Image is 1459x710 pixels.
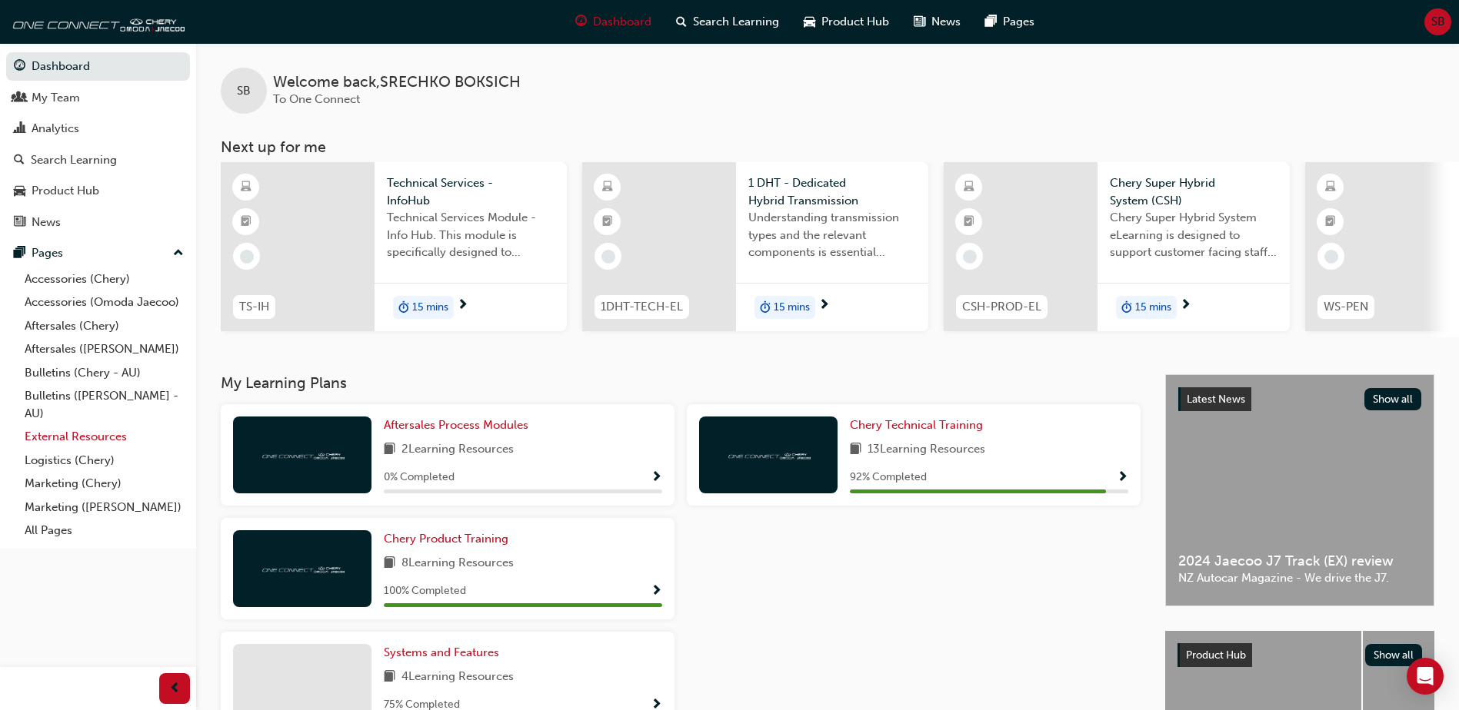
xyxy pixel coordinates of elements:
[398,297,409,317] span: duration-icon
[6,84,190,112] a: My Team
[868,440,985,460] span: 13 Learning Resources
[1003,13,1034,31] span: Pages
[32,89,80,107] div: My Team
[1135,299,1171,317] span: 15 mins
[664,6,791,38] a: search-iconSearch Learning
[240,250,254,264] span: learningRecordVerb_NONE-icon
[748,209,916,261] span: Understanding transmission types and the relevant components is essential knowledge required for ...
[850,440,861,460] span: book-icon
[931,13,961,31] span: News
[401,440,514,460] span: 2 Learning Resources
[901,6,973,38] a: news-iconNews
[384,554,395,573] span: book-icon
[973,6,1047,38] a: pages-iconPages
[1407,658,1444,695] div: Open Intercom Messenger
[384,532,508,546] span: Chery Product Training
[18,472,190,496] a: Marketing (Chery)
[14,154,25,168] span: search-icon
[602,212,613,232] span: booktick-icon
[18,449,190,473] a: Logistics (Chery)
[6,208,190,237] a: News
[563,6,664,38] a: guage-iconDashboard
[1365,644,1423,666] button: Show all
[962,298,1041,316] span: CSH-PROD-EL
[1117,471,1128,485] span: Show Progress
[676,12,687,32] span: search-icon
[384,440,395,460] span: book-icon
[1178,552,1421,570] span: 2024 Jaecoo J7 Track (EX) review
[1110,174,1277,209] span: Chery Super Hybrid System (CSH)
[964,177,974,197] span: learningResourceType_ELEARNING-icon
[387,209,555,261] span: Technical Services Module - Info Hub. This module is specifically designed to address the require...
[14,184,25,198] span: car-icon
[1324,298,1368,316] span: WS-PEN
[173,244,184,264] span: up-icon
[850,418,983,432] span: Chery Technical Training
[412,299,448,317] span: 15 mins
[457,299,468,313] span: next-icon
[1325,177,1336,197] span: learningResourceType_ELEARNING-icon
[32,120,79,138] div: Analytics
[651,471,662,485] span: Show Progress
[221,162,567,331] a: TS-IHTechnical Services - InfoHubTechnical Services Module - Info Hub. This module is specificall...
[18,496,190,519] a: Marketing ([PERSON_NAME])
[1187,393,1245,406] span: Latest News
[18,267,190,291] a: Accessories (Chery)
[241,212,251,232] span: booktick-icon
[1364,388,1422,410] button: Show all
[384,582,466,600] span: 100 % Completed
[575,12,587,32] span: guage-icon
[14,247,25,260] span: pages-icon
[6,114,190,143] a: Analytics
[14,216,25,230] span: news-icon
[651,585,662,599] span: Show Progress
[1325,212,1336,232] span: booktick-icon
[651,582,662,601] button: Show Progress
[260,561,345,576] img: oneconnect
[6,49,190,239] button: DashboardMy TeamAnalyticsSearch LearningProduct HubNews
[1424,8,1451,35] button: SB
[1178,569,1421,587] span: NZ Autocar Magazine - We drive the J7.
[774,299,810,317] span: 15 mins
[384,418,528,432] span: Aftersales Process Modules
[1165,374,1434,606] a: Latest NewsShow all2024 Jaecoo J7 Track (EX) reviewNZ Autocar Magazine - We drive the J7.
[18,314,190,338] a: Aftersales (Chery)
[1121,297,1132,317] span: duration-icon
[239,298,269,316] span: TS-IH
[18,384,190,425] a: Bulletins ([PERSON_NAME] - AU)
[944,162,1290,331] a: CSH-PROD-ELChery Super Hybrid System (CSH)Chery Super Hybrid System eLearning is designed to supp...
[821,13,889,31] span: Product Hub
[601,250,615,264] span: learningRecordVerb_NONE-icon
[818,299,830,313] span: next-icon
[1324,250,1338,264] span: learningRecordVerb_NONE-icon
[602,177,613,197] span: learningResourceType_ELEARNING-icon
[196,138,1459,156] h3: Next up for me
[593,13,651,31] span: Dashboard
[6,239,190,267] button: Pages
[748,174,916,209] span: 1 DHT - Dedicated Hybrid Transmission
[31,151,117,169] div: Search Learning
[384,469,455,486] span: 0 % Completed
[169,679,181,698] span: prev-icon
[804,12,815,32] span: car-icon
[726,447,811,462] img: oneconnect
[14,122,25,136] span: chart-icon
[760,297,771,317] span: duration-icon
[6,52,190,81] a: Dashboard
[384,645,499,659] span: Systems and Features
[387,174,555,209] span: Technical Services - InfoHub
[32,244,63,262] div: Pages
[1110,209,1277,261] span: Chery Super Hybrid System eLearning is designed to support customer facing staff with the underst...
[401,554,514,573] span: 8 Learning Resources
[1186,649,1246,662] span: Product Hub
[1431,13,1445,31] span: SB
[1117,468,1128,487] button: Show Progress
[237,82,251,100] span: SB
[18,361,190,385] a: Bulletins (Chery - AU)
[8,6,185,37] a: oneconnect
[273,74,521,91] span: Welcome back , SRECHKO BOKSICH
[260,447,345,462] img: oneconnect
[601,298,683,316] span: 1DHT-TECH-EL
[1178,387,1421,412] a: Latest NewsShow all
[6,146,190,174] a: Search Learning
